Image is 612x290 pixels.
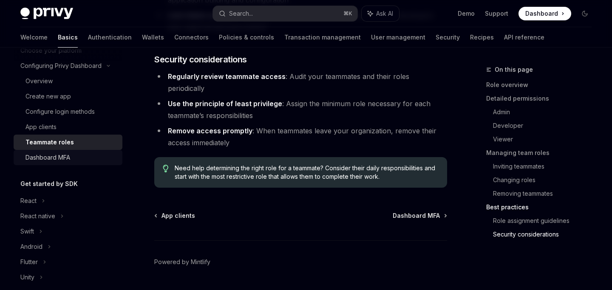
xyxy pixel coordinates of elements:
[371,27,425,48] a: User management
[493,105,598,119] a: Admin
[493,173,598,187] a: Changing roles
[14,150,122,165] a: Dashboard MFA
[20,196,37,206] div: React
[229,8,253,19] div: Search...
[213,6,357,21] button: Search...⌘K
[458,9,475,18] a: Demo
[168,72,286,81] strong: Regularly review teammate access
[20,242,42,252] div: Android
[436,27,460,48] a: Security
[504,27,544,48] a: API reference
[486,92,598,105] a: Detailed permissions
[20,27,48,48] a: Welcome
[470,27,494,48] a: Recipes
[393,211,440,220] span: Dashboard MFA
[88,27,132,48] a: Authentication
[154,258,210,266] a: Powered by Mintlify
[154,70,447,94] li: : Audit your teammates and their roles periodically
[393,211,446,220] a: Dashboard MFA
[20,179,78,189] h5: Get started by SDK
[493,119,598,132] a: Developer
[20,61,102,71] div: Configuring Privy Dashboard
[14,135,122,150] a: Teammate roles
[493,160,598,173] a: Inviting teammates
[154,98,447,121] li: : Assign the minimum role necessary for each teammate’s responsibilities
[486,146,598,160] a: Managing team roles
[25,152,70,163] div: Dashboard MFA
[25,107,95,117] div: Configure login methods
[525,9,558,18] span: Dashboard
[486,78,598,92] a: Role overview
[493,132,598,146] a: Viewer
[284,27,361,48] a: Transaction management
[25,122,57,132] div: App clients
[495,65,533,75] span: On this page
[168,99,282,108] strong: Use the principle of least privilege
[493,228,598,241] a: Security considerations
[25,91,71,101] div: Create new app
[485,9,508,18] a: Support
[20,8,73,20] img: dark logo
[362,6,399,21] button: Ask AI
[25,137,74,147] div: Teammate roles
[58,27,78,48] a: Basics
[14,104,122,119] a: Configure login methods
[518,7,571,20] a: Dashboard
[161,211,195,220] span: App clients
[14,73,122,89] a: Overview
[20,272,34,282] div: Unity
[14,89,122,104] a: Create new app
[142,27,164,48] a: Wallets
[163,165,169,172] svg: Tip
[20,226,34,237] div: Swift
[20,257,38,267] div: Flutter
[168,127,252,135] strong: Remove access promptly
[20,211,55,221] div: React native
[493,187,598,200] a: Removing teammates
[219,27,274,48] a: Policies & controls
[343,10,352,17] span: ⌘ K
[14,119,122,135] a: App clients
[493,214,598,228] a: Role assignment guidelines
[578,7,592,20] button: Toggle dark mode
[486,200,598,214] a: Best practices
[25,76,53,86] div: Overview
[174,27,209,48] a: Connectors
[155,211,195,220] a: App clients
[376,9,393,18] span: Ask AI
[154,125,447,149] li: : When teammates leave your organization, remove their access immediately
[154,53,247,65] span: Security considerations
[175,164,439,181] span: Need help determining the right role for a teammate? Consider their daily responsibilities and st...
